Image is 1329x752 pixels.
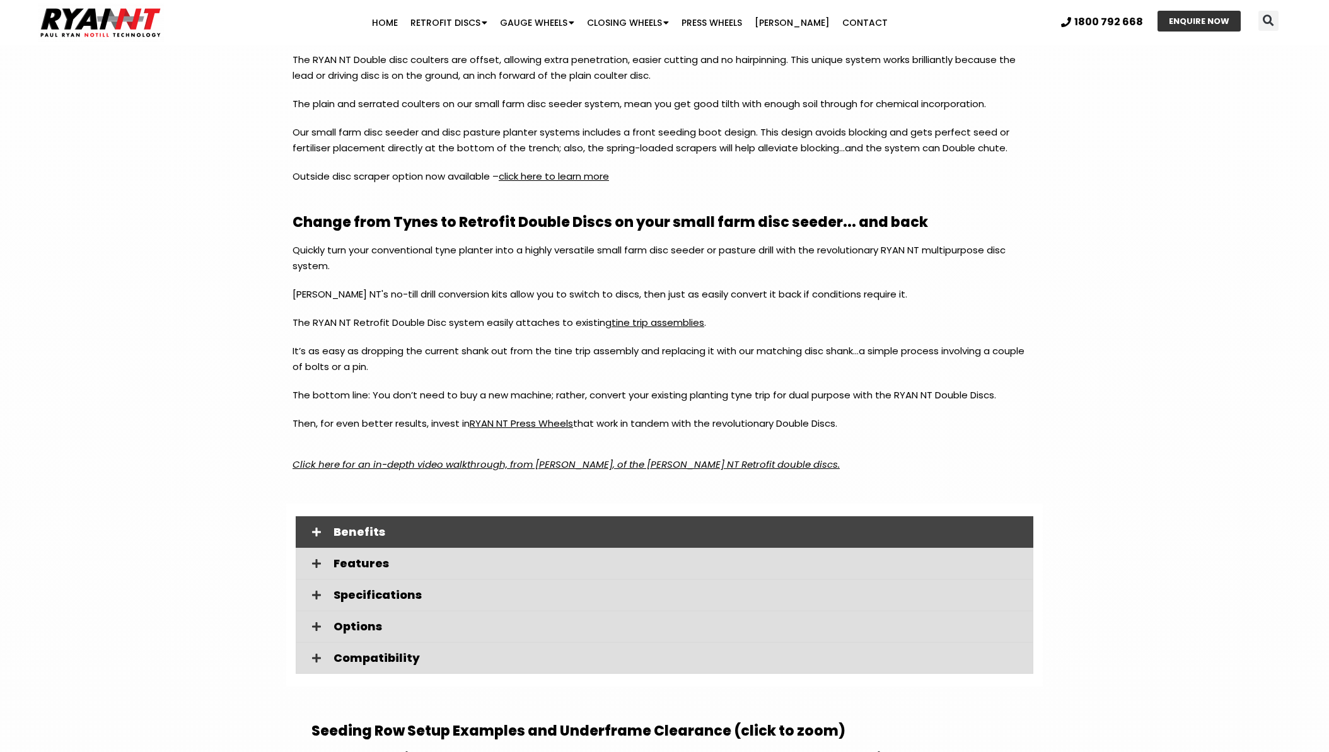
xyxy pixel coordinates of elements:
[334,526,1023,538] span: Benefits
[675,10,748,35] a: Press Wheels
[334,589,1023,601] span: Specifications
[1169,17,1229,25] span: ENQUIRE NOW
[366,10,404,35] a: Home
[293,96,1036,124] p: The plain and serrated coulters on our small farm disc seeder system, mean you get good tilth wit...
[311,724,1018,738] h2: Seeding Row Setup Examples and Underframe Clearance (click to zoom)
[1074,17,1143,27] span: 1800 792 668
[334,621,1023,632] span: Options
[38,3,164,42] img: Ryan NT logo
[748,10,836,35] a: [PERSON_NAME]
[334,652,1023,664] span: Compatibility
[293,168,1036,197] p: Outside disc scraper option now available –
[293,242,1036,286] p: Quickly turn your conventional tyne planter into a highly versatile small farm disc seeder or pas...
[293,343,1036,387] p: It’s as easy as dropping the current shank out from the tine trip assembly and replacing it with ...
[293,387,1036,415] p: The bottom line: You don’t need to buy a new machine; rather, convert your existing planting tyne...
[293,286,1036,315] p: [PERSON_NAME] NT's no-till drill conversion kits allow you to switch to discs, then just as easil...
[293,124,1036,168] p: Our small farm disc seeder and disc pasture planter systems includes a front seeding boot design....
[334,558,1023,569] span: Features
[293,216,1036,229] h2: Change from Tynes to Retrofit Double Discs on your small farm disc seeder... and back
[494,10,581,35] a: Gauge Wheels
[293,52,1036,96] p: The RYAN NT Double disc coulters are offset, allowing extra penetration, easier cutting and no ha...
[581,10,675,35] a: Closing Wheels
[293,315,1036,343] p: The RYAN NT Retrofit Double Disc system easily attaches to existing .
[293,415,1036,444] p: Then, for even better results, invest in that work in tandem with the revolutionary Double Discs.
[404,10,494,35] a: Retrofit Discs
[293,458,840,471] a: Click here for an in-depth video walkthrough, from [PERSON_NAME], of the [PERSON_NAME] NT Retrofi...
[258,10,1002,35] nav: Menu
[1158,11,1241,32] a: ENQUIRE NOW
[1061,17,1143,27] a: 1800 792 668
[499,170,609,183] a: click here to learn more
[836,10,894,35] a: Contact
[612,316,704,329] a: tine trip assemblies
[470,417,573,430] a: RYAN NT Press Wheels
[1258,11,1279,31] div: Search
